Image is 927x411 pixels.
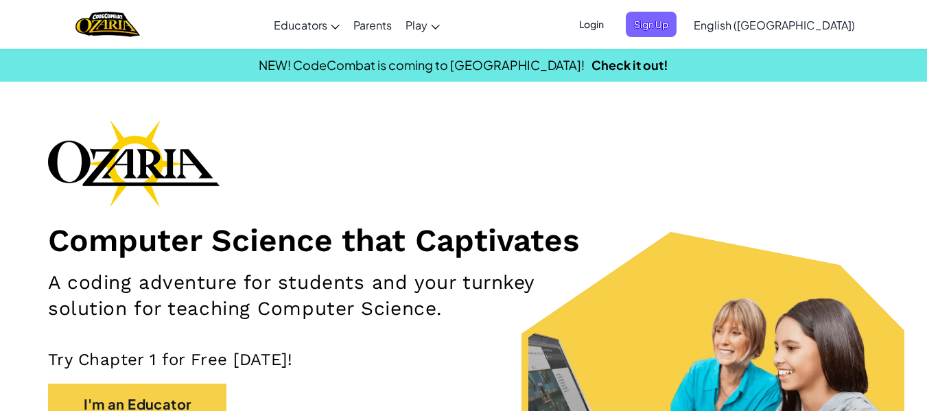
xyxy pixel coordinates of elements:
a: Parents [347,6,399,43]
a: Play [399,6,447,43]
span: English ([GEOGRAPHIC_DATA]) [694,18,855,32]
button: Login [571,12,612,37]
img: Ozaria branding logo [48,119,220,207]
a: Check it out! [591,57,668,73]
span: Educators [274,18,327,32]
h1: Computer Science that Captivates [48,221,879,259]
a: English ([GEOGRAPHIC_DATA]) [687,6,862,43]
span: Play [406,18,427,32]
a: Ozaria by CodeCombat logo [75,10,139,38]
a: Educators [267,6,347,43]
img: Home [75,10,139,38]
h2: A coding adventure for students and your turnkey solution for teaching Computer Science. [48,270,605,322]
button: Sign Up [626,12,677,37]
span: NEW! CodeCombat is coming to [GEOGRAPHIC_DATA]! [259,57,585,73]
p: Try Chapter 1 for Free [DATE]! [48,349,879,370]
